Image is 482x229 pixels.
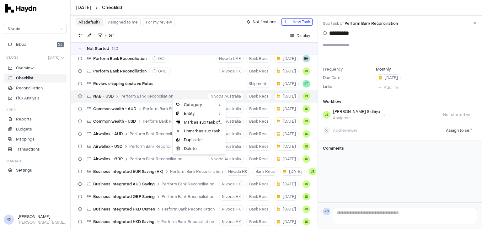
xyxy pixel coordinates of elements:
div: Unmark as sub task [174,127,225,136]
div: Duplicate [174,136,225,144]
div: Category [174,100,225,109]
div: Entity [174,109,225,118]
div: Mark as sub task of... [174,118,225,127]
div: Delete [174,144,225,153]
